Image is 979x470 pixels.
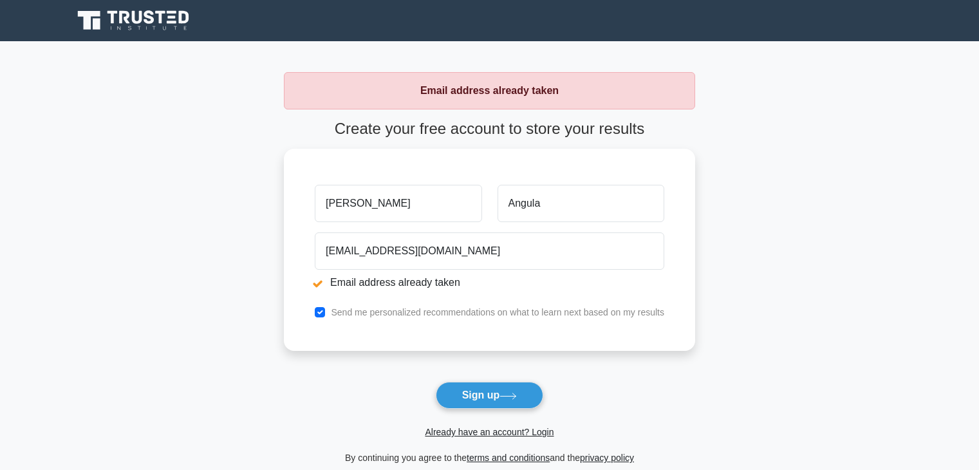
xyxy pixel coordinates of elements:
input: Last name [498,185,664,222]
input: First name [315,185,481,222]
h4: Create your free account to store your results [284,120,695,138]
a: terms and conditions [467,453,550,463]
input: Email [315,232,664,270]
li: Email address already taken [315,275,664,290]
a: privacy policy [580,453,634,463]
button: Sign up [436,382,544,409]
div: By continuing you agree to the and the [276,450,703,465]
a: Already have an account? Login [425,427,554,437]
label: Send me personalized recommendations on what to learn next based on my results [331,307,664,317]
strong: Email address already taken [420,85,559,96]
